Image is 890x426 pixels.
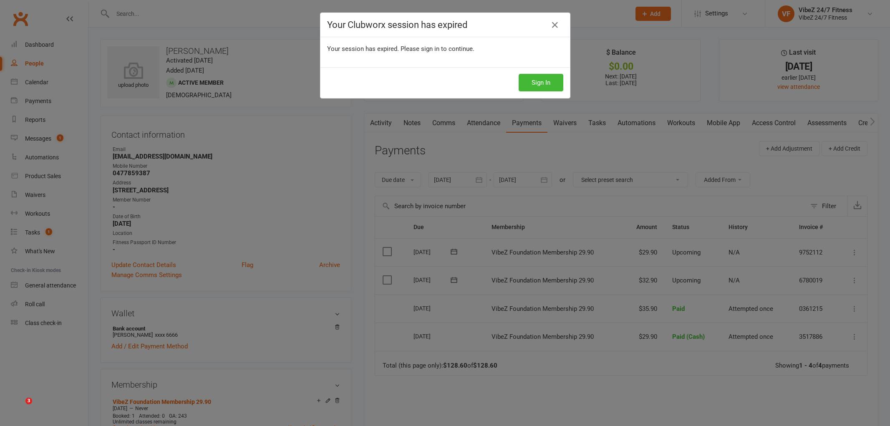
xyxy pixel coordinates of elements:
[327,45,474,53] span: Your session has expired. Please sign in to continue.
[25,398,32,404] span: 3
[8,398,28,418] iframe: Intercom live chat
[548,18,562,32] a: Close
[519,74,563,91] button: Sign In
[327,20,563,30] h4: Your Clubworx session has expired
